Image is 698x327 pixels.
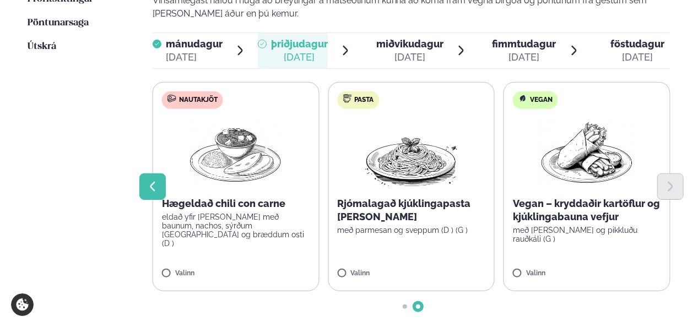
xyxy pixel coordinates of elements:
a: Útskrá [28,40,56,53]
div: [DATE] [376,51,443,64]
span: mánudagur [166,38,223,50]
button: Next slide [657,173,684,200]
p: Hægeldað chili con carne [162,197,310,210]
span: fimmtudagur [492,38,556,50]
img: Vegan.svg [518,94,527,103]
span: Pasta [354,96,374,105]
a: Cookie settings [11,293,34,316]
span: miðvikudagur [376,38,443,50]
span: Vegan [530,96,553,105]
span: Útskrá [28,42,56,51]
img: Wraps.png [538,118,635,188]
span: Pöntunarsaga [28,18,89,28]
div: [DATE] [166,51,223,64]
p: Vegan – kryddaðir kartöflur og kjúklingabauna vefjur [513,197,661,224]
span: þriðjudagur [271,38,328,50]
a: Pöntunarsaga [28,17,89,30]
div: [DATE] [611,51,665,64]
p: Rjómalagað kjúklingapasta [PERSON_NAME] [337,197,485,224]
img: Curry-Rice-Naan.png [187,118,284,188]
span: Nautakjöt [179,96,218,105]
span: föstudagur [611,38,665,50]
img: pasta.svg [343,94,351,103]
img: Spagetti.png [363,118,460,188]
button: Previous slide [139,173,166,200]
div: [DATE] [492,51,556,64]
div: [DATE] [271,51,328,64]
p: eldað yfir [PERSON_NAME] með baunum, nachos, sýrðum [GEOGRAPHIC_DATA] og bræddum osti (D ) [162,212,310,248]
span: Go to slide 2 [416,304,420,309]
span: Go to slide 1 [403,304,407,309]
img: beef.svg [167,94,176,103]
p: með [PERSON_NAME] og pikkluðu rauðkáli (G ) [513,226,661,243]
p: með parmesan og sveppum (D ) (G ) [337,226,485,235]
